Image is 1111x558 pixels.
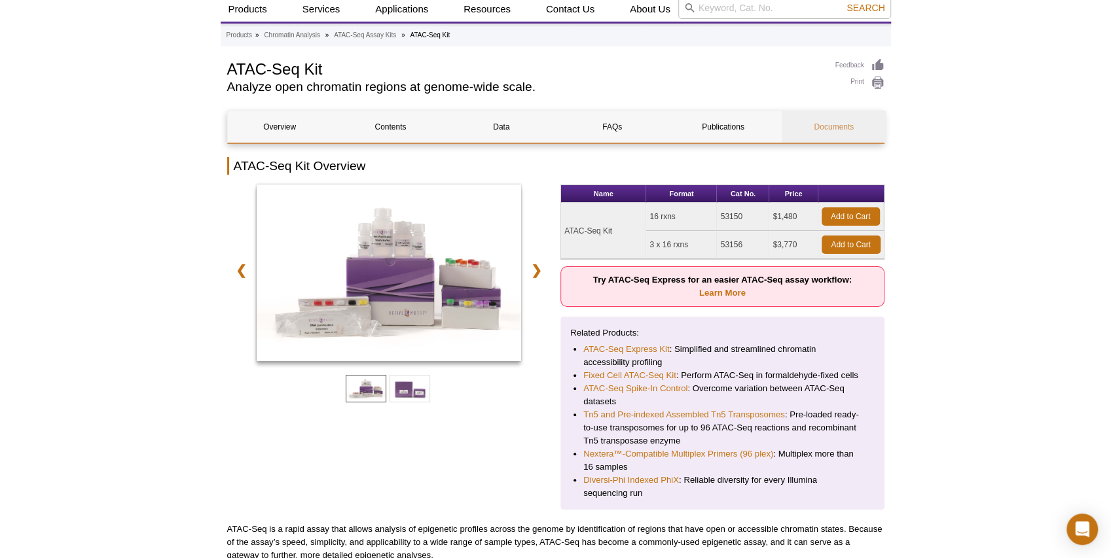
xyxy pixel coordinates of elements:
a: ATAC-Seq Spike-In Control [583,382,687,395]
a: Diversi-Phi Indexed PhiX [583,474,679,487]
th: Cat No. [717,185,769,203]
span: Search [847,3,884,13]
li: » [325,31,329,39]
a: Feedback [835,58,884,73]
div: Open Intercom Messenger [1066,514,1098,545]
h1: ATAC-Seq Kit [227,58,822,78]
a: Contents [338,111,443,143]
li: » [255,31,259,39]
a: Documents [782,111,886,143]
a: Add to Cart [822,235,881,254]
a: Add to Cart [822,207,880,226]
li: : Multiplex more than 16 samples [583,447,862,474]
a: ATAC-Seq Express Kit [583,343,669,356]
li: : Simplified and streamlined chromatin accessibility profiling [583,343,862,369]
li: » [401,31,405,39]
td: $1,480 [769,203,818,231]
td: ATAC-Seq Kit [561,203,646,259]
a: Data [449,111,553,143]
a: Nextera™-Compatible Multiplex Primers (96 plex) [583,447,773,461]
h2: ATAC-Seq Kit Overview [227,157,884,175]
a: Publications [671,111,775,143]
a: Chromatin Analysis [264,29,320,41]
h2: Analyze open chromatin regions at genome-wide scale. [227,81,822,93]
th: Name [561,185,646,203]
p: Related Products: [570,326,875,340]
a: ATAC-Seq Assay Kits [334,29,396,41]
li: ATAC-Seq Kit [410,31,450,39]
strong: Try ATAC-Seq Express for an easier ATAC-Seq assay workflow: [593,275,852,298]
a: Learn More [699,288,746,298]
button: Search [843,2,888,14]
li: : Pre-loaded ready-to-use transposomes for up to 96 ATAC-Seq reactions and recombinant Tn5 transp... [583,408,862,447]
td: 53150 [717,203,769,231]
a: Tn5 and Pre-indexed Assembled Tn5 Transposomes [583,408,785,421]
a: ❮ [227,255,255,285]
a: Products [227,29,252,41]
li: : Perform ATAC-Seq in formaldehyde-fixed cells [583,369,862,382]
a: FAQs [560,111,664,143]
a: Overview [228,111,332,143]
td: $3,770 [769,231,818,259]
th: Price [769,185,818,203]
li: : Reliable diversity for every Illumina sequencing run [583,474,862,500]
th: Format [646,185,717,203]
a: Print [835,76,884,90]
td: 16 rxns [646,203,717,231]
img: ATAC-Seq Kit [257,184,522,361]
td: 53156 [717,231,769,259]
td: 3 x 16 rxns [646,231,717,259]
a: ATAC-Seq Kit [257,184,522,365]
a: Fixed Cell ATAC-Seq Kit [583,369,676,382]
li: : Overcome variation between ATAC-Seq datasets [583,382,862,408]
a: ❯ [522,255,551,285]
